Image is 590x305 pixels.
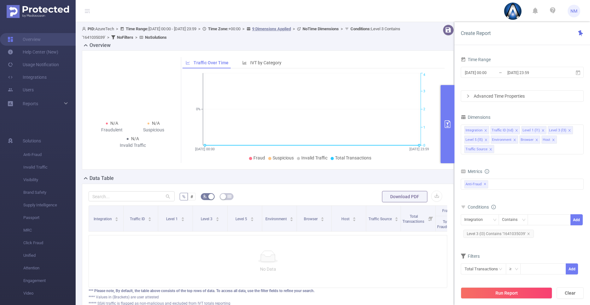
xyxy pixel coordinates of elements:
a: Integrations [8,71,47,83]
div: icon: rightAdvanced Time Properties [461,91,583,101]
tspan: [DATE] 00:00 [195,147,215,151]
i: Filter menu [426,206,435,231]
span: Traffic Over Time [194,60,228,65]
span: > [291,26,297,31]
i: icon: close [552,138,555,142]
span: > [240,26,246,31]
b: Conditions : [350,26,371,31]
i: icon: down [515,267,518,272]
button: Add [566,263,578,274]
i: icon: info-circle [485,169,489,174]
i: icon: caret-down [115,219,119,221]
input: Search... [89,191,175,201]
i: icon: close [527,232,530,235]
span: IVT by Category [250,60,281,65]
span: Level 5 [235,217,248,221]
i: icon: caret-up [216,216,219,218]
span: Suspicious [273,155,294,160]
span: Integration [94,217,113,221]
span: Engagement [23,274,76,287]
div: Sort [250,216,254,220]
i: icon: close [513,138,516,142]
span: Passport [23,211,76,224]
span: Total Fraudulent [437,220,456,229]
span: MRC [23,224,76,237]
a: Users [8,83,34,96]
a: Overview [8,33,41,46]
p: No Data [94,266,442,273]
div: Sort [216,216,219,220]
i: icon: caret-down [321,219,324,221]
div: Integration [464,215,487,225]
i: icon: caret-down [290,219,293,221]
div: Level 5 (l5) [466,136,483,144]
span: Create Report [461,30,491,36]
i: icon: close [484,138,488,142]
span: Video [23,287,76,300]
i: icon: bar-chart [242,60,247,65]
span: Level 3 [201,217,213,221]
span: Total Transactions [335,155,371,160]
i: icon: caret-up [290,216,293,218]
button: Add [570,214,583,225]
button: Download PDF [382,191,427,202]
span: % [182,194,185,199]
div: Integration [466,126,483,135]
span: Unified [23,249,76,262]
span: Attention [23,262,76,274]
i: icon: caret-up [321,216,324,218]
a: Usage Notification [8,58,59,71]
span: > [339,26,345,31]
span: > [114,26,120,31]
i: icon: close [541,129,545,133]
div: Sort [321,216,324,220]
i: icon: line-chart [186,60,190,65]
div: Contains [502,215,522,225]
span: AzureTech [DATE] 00:00 - [DATE] 23:59 +00:00 [82,26,400,40]
span: Visibility [23,174,76,186]
span: Invalid Traffic [23,161,76,174]
span: # [190,194,193,199]
div: Sort [290,216,293,220]
i: icon: caret-up [250,216,254,218]
span: Host [341,217,350,221]
div: ≥ [509,264,516,274]
i: icon: close [515,129,518,133]
li: Traffic Source [464,145,494,153]
b: PID: [88,26,95,31]
li: Host [541,135,557,144]
div: Suspicious [133,127,175,133]
li: Level 5 (l5) [464,135,489,144]
i: icon: caret-up [115,216,119,218]
i: icon: table [228,194,231,198]
li: Level 3 (l3) [548,126,573,134]
u: 9 Dimensions Applied [252,26,291,31]
span: ✕ [484,181,486,188]
b: Time Zone: [208,26,228,31]
div: **** Values in (Brackets) are user attested [89,294,447,300]
span: Filters [461,254,480,259]
div: Invalid Traffic [112,142,154,149]
span: Fraud [253,155,265,160]
span: Reports [23,101,38,106]
span: Anti-Fraud [23,148,76,161]
i: icon: bg-colors [203,194,207,198]
span: Invalid Traffic [301,155,327,160]
span: Brand Safety [23,186,76,199]
a: Reports [23,97,38,110]
span: Traffic Source [368,217,393,221]
span: Supply Intelligence [23,199,76,211]
li: Level 1 (l1) [521,126,547,134]
li: Environment [491,135,518,144]
i: icon: right [466,94,470,98]
span: N/A [152,121,160,126]
span: Time Range [461,57,491,62]
h2: Overview [90,42,111,49]
b: No Filters [117,35,133,40]
span: Anti-Fraud [464,180,488,188]
div: Traffic Source [466,145,488,153]
i: icon: caret-down [181,219,184,221]
i: icon: caret-up [181,216,184,218]
div: Fraudulent [91,127,133,133]
i: icon: close [489,148,492,152]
